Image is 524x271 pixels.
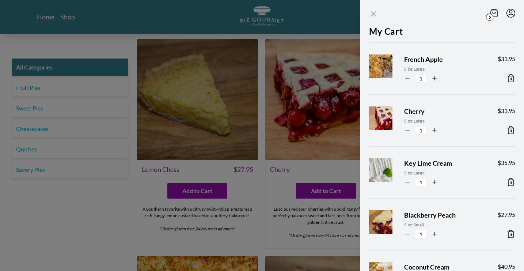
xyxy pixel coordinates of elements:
[498,210,515,219] span: $ 27.95
[369,25,515,42] h2: My Cart
[404,106,486,116] span: Cherry
[404,118,486,124] span: Size: Large
[365,151,410,196] img: Product Image
[404,170,486,176] span: Size: Large
[498,54,515,63] span: $ 33.95
[404,54,486,64] span: French Apple
[404,222,486,228] span: Size: Small
[498,262,515,271] span: $ 40.95
[498,158,515,167] span: $ 35.95
[365,48,410,92] img: Product Image
[498,106,515,115] span: $ 33.95
[506,9,515,18] button: Menu
[365,203,410,248] img: Product Image
[365,99,410,144] img: Product Image
[404,66,486,72] span: Size: Large
[369,10,378,18] button: Close panel
[404,158,486,168] span: Key Lime Cream
[486,14,493,21] span: 5
[404,210,486,220] span: Blackberry Peach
